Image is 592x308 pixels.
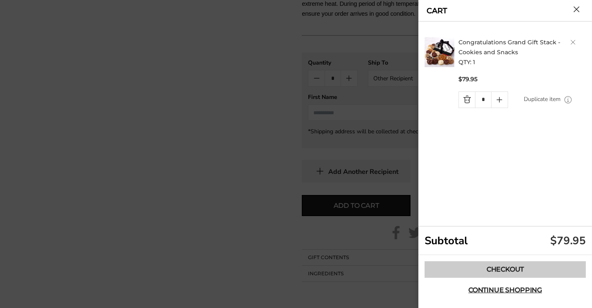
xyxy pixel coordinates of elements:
[418,226,592,255] div: Subtotal
[550,233,586,248] div: $79.95
[458,37,588,67] h2: QTY: 1
[524,95,561,104] a: Duplicate item
[427,7,447,14] a: CART
[425,37,454,67] img: C. Krueger's. image
[571,40,575,45] a: Delete product
[573,6,580,12] button: Close cart
[425,261,586,278] a: Checkout
[425,282,586,298] button: Continue shopping
[458,75,477,83] span: $79.95
[458,38,560,56] a: Congratulations Grand Gift Stack - Cookies and Snacks
[475,92,491,108] input: Quantity Input
[492,92,508,108] a: Quantity plus button
[7,277,86,301] iframe: Sign Up via Text for Offers
[468,287,542,294] span: Continue shopping
[459,92,475,108] a: Quantity minus button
